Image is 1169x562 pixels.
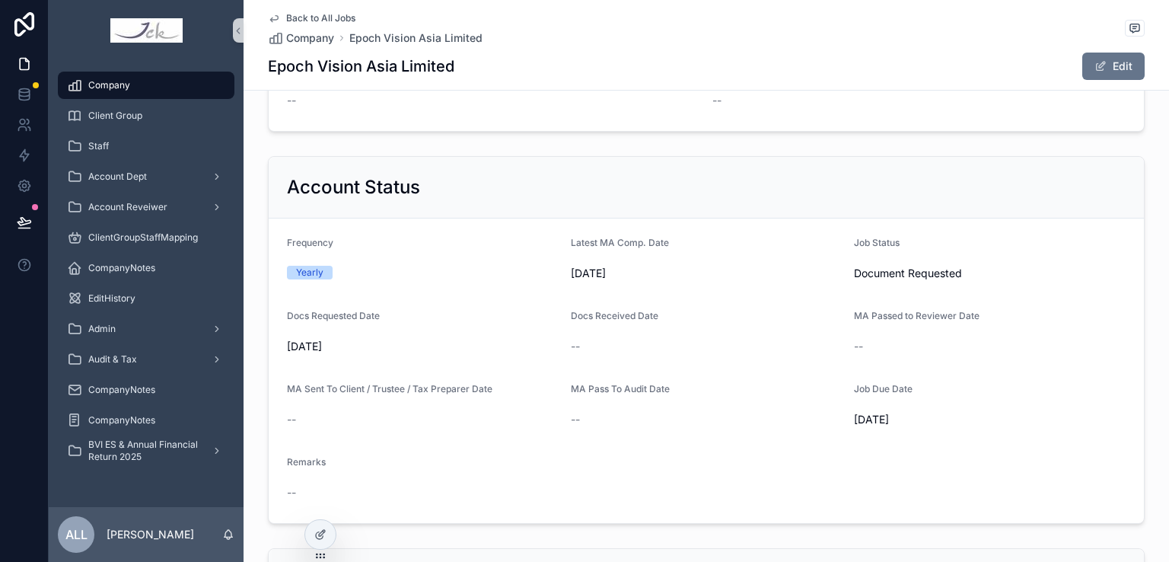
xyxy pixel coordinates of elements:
[349,30,483,46] a: Epoch Vision Asia Limited
[58,315,234,343] a: Admin
[58,285,234,312] a: EditHistory
[88,353,137,366] span: Audit & Tax
[58,437,234,465] a: BVI ES & Annual Financial Return 2025
[58,376,234,404] a: CompanyNotes
[88,140,109,152] span: Staff
[571,310,658,321] span: Docs Received Date
[88,384,155,396] span: CompanyNotes
[571,383,670,394] span: MA Pass To Audit Date
[571,266,843,281] span: [DATE]
[287,310,380,321] span: Docs Requested Date
[88,171,147,183] span: Account Dept
[88,262,155,274] span: CompanyNotes
[58,346,234,373] a: Audit & Tax
[58,407,234,434] a: CompanyNotes
[296,266,323,279] div: Yearly
[268,12,355,24] a: Back to All Jobs
[88,201,167,213] span: Account Reveiwer
[88,323,116,335] span: Admin
[854,339,863,354] span: --
[854,266,962,281] span: Document Requested
[287,237,333,248] span: Frequency
[65,525,88,544] span: ALL
[88,79,130,91] span: Company
[58,224,234,251] a: ClientGroupStaffMapping
[107,527,194,542] p: [PERSON_NAME]
[49,61,244,484] div: scrollable content
[268,56,454,77] h1: Epoch Vision Asia Limited
[287,339,559,354] span: [DATE]
[287,93,296,108] span: --
[571,339,580,354] span: --
[571,412,580,427] span: --
[287,485,296,500] span: --
[88,232,198,244] span: ClientGroupStaffMapping
[854,237,900,248] span: Job Status
[58,102,234,129] a: Client Group
[58,254,234,282] a: CompanyNotes
[287,383,492,394] span: MA Sent To Client / Trustee / Tax Preparer Date
[88,439,199,463] span: BVI ES & Annual Financial Return 2025
[58,193,234,221] a: Account Reveiwer
[287,175,420,200] h2: Account Status
[571,237,669,248] span: Latest MA Comp. Date
[854,383,913,394] span: Job Due Date
[58,133,234,160] a: Staff
[712,93,721,108] span: --
[287,412,296,427] span: --
[88,110,142,122] span: Client Group
[854,412,1126,427] span: [DATE]
[1082,53,1145,80] button: Edit
[287,456,326,468] span: Remarks
[88,292,135,305] span: EditHistory
[268,30,334,46] a: Company
[88,414,155,426] span: CompanyNotes
[58,72,234,99] a: Company
[286,30,334,46] span: Company
[286,12,355,24] span: Back to All Jobs
[58,163,234,190] a: Account Dept
[854,310,979,321] span: MA Passed to Reviewer Date
[110,18,183,43] img: App logo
